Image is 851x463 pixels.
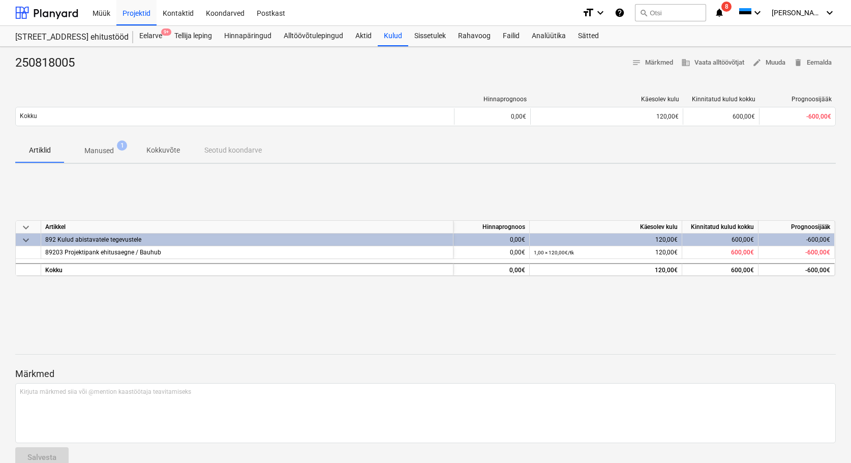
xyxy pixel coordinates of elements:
a: Tellija leping [168,26,218,46]
div: Kinnitatud kulud kokku [687,96,755,103]
span: -600,00€ [805,249,830,256]
span: keyboard_arrow_down [20,234,32,246]
button: Vaata alltöövõtjat [677,55,748,71]
div: Kokku [41,263,453,276]
a: Sissetulek [408,26,452,46]
div: Hinnaprognoos [459,96,527,103]
span: business [681,58,690,67]
span: 89203 Projektipank ehitusaegne / Bauhub [45,249,161,256]
div: Eelarve [133,26,168,46]
div: 0,00€ [453,234,530,246]
button: Muuda [748,55,789,71]
p: Kokku [20,112,37,121]
p: Artiklid [27,145,52,156]
div: Käesolev kulu [535,96,679,103]
span: notes [632,58,641,67]
a: Hinnapäringud [218,26,278,46]
button: Eemalda [789,55,836,71]
div: 120,00€ [534,234,678,246]
div: Artikkel [41,221,453,234]
div: Prognoosijääk [764,96,832,103]
div: 600,00€ [682,234,758,246]
div: 0,00€ [453,263,530,276]
span: 1 [117,140,127,151]
span: Vaata alltöövõtjat [681,57,744,69]
p: Manused [84,146,114,156]
a: Failid [497,26,526,46]
div: 600,00€ [683,108,759,125]
a: Kulud [378,26,408,46]
span: delete [794,58,803,67]
div: -600,00€ [758,263,835,276]
p: Kokkuvõte [146,145,180,156]
span: Märkmed [632,57,673,69]
div: Kinnitatud kulud kokku [682,221,758,234]
span: 600,00€ [731,249,754,256]
iframe: Chat Widget [800,414,851,463]
span: 9+ [161,28,171,36]
a: Aktid [349,26,378,46]
div: 0,00€ [453,246,530,259]
span: Muuda [752,57,785,69]
span: edit [752,58,762,67]
div: -600,00€ [758,234,835,246]
div: 250818005 [15,55,83,71]
p: Märkmed [15,368,836,380]
a: Analüütika [526,26,572,46]
div: Käesolev kulu [530,221,682,234]
div: Prognoosijääk [758,221,835,234]
div: 120,00€ [534,246,678,259]
div: 120,00€ [535,113,679,120]
div: Hinnaprognoos [453,221,530,234]
span: keyboard_arrow_down [20,221,32,234]
div: 892 Kulud abistavatele tegevustele [45,234,449,246]
div: [STREET_ADDRESS] ehitustööd [15,32,121,43]
a: Sätted [572,26,605,46]
span: Eemalda [794,57,832,69]
a: Eelarve9+ [133,26,168,46]
small: 1,00 × 120,00€ / tk [534,250,574,255]
a: Rahavoog [452,26,497,46]
div: 0,00€ [454,108,530,125]
button: Märkmed [628,55,677,71]
div: 600,00€ [682,263,758,276]
span: -600,00€ [806,113,831,120]
a: Alltöövõtulepingud [278,26,349,46]
div: 120,00€ [534,264,678,277]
